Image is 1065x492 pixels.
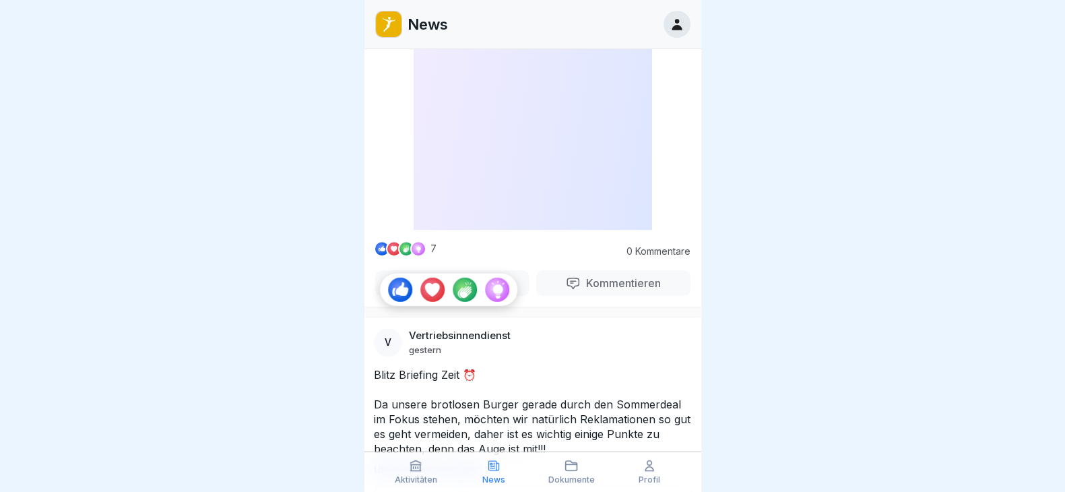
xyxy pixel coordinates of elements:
[376,11,401,37] img: oo2rwhh5g6mqyfqxhtbddxvd.png
[409,330,511,342] p: Vertriebsinnendienst
[581,276,661,290] p: Kommentieren
[409,344,441,355] p: gestern
[482,475,505,485] p: News
[639,475,660,485] p: Profil
[395,475,437,485] p: Aktivitäten
[616,246,690,257] p: 0 Kommentare
[374,328,402,357] div: V
[430,243,437,254] p: 7
[408,16,448,33] p: News
[548,475,595,485] p: Dokumente
[374,367,692,456] p: Blitz Briefing Zeit ⏰ Da unsere brotlosen Burger gerade durch den Sommerdeal im Fokus stehen, möc...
